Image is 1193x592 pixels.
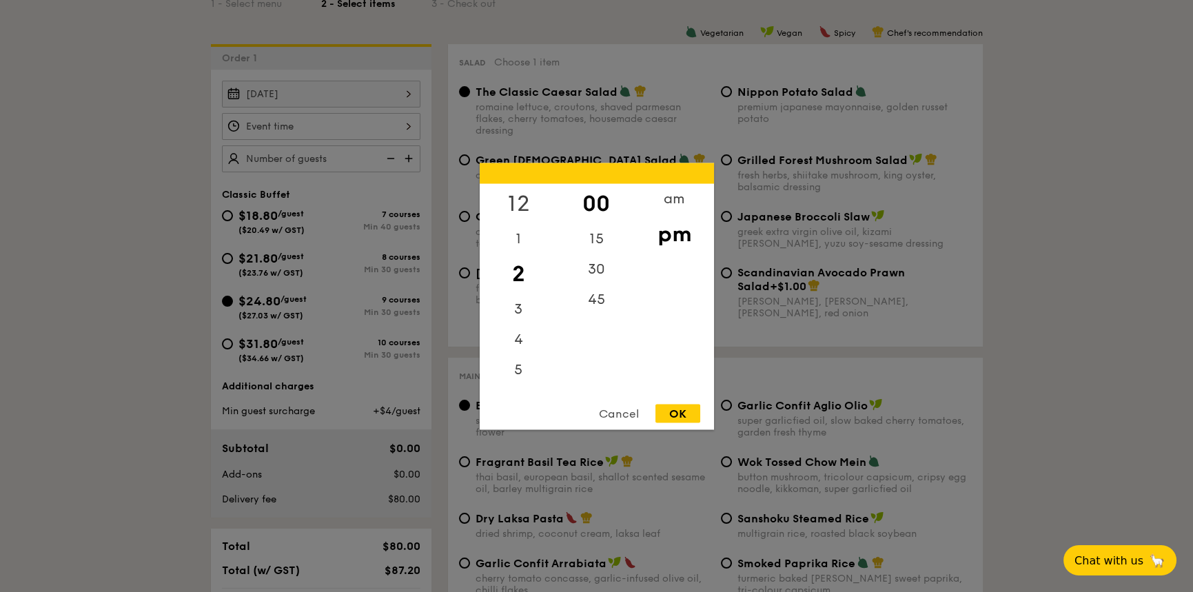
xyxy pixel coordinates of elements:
[1149,553,1165,569] span: 🦙
[635,214,713,254] div: pm
[655,404,700,422] div: OK
[558,284,635,314] div: 45
[558,223,635,254] div: 15
[1063,545,1176,575] button: Chat with us🦙
[558,183,635,223] div: 00
[585,404,653,422] div: Cancel
[480,223,558,254] div: 1
[480,254,558,294] div: 2
[558,254,635,284] div: 30
[480,294,558,324] div: 3
[480,183,558,223] div: 12
[480,385,558,415] div: 6
[1074,554,1143,567] span: Chat with us
[480,324,558,354] div: 4
[635,183,713,214] div: am
[480,354,558,385] div: 5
